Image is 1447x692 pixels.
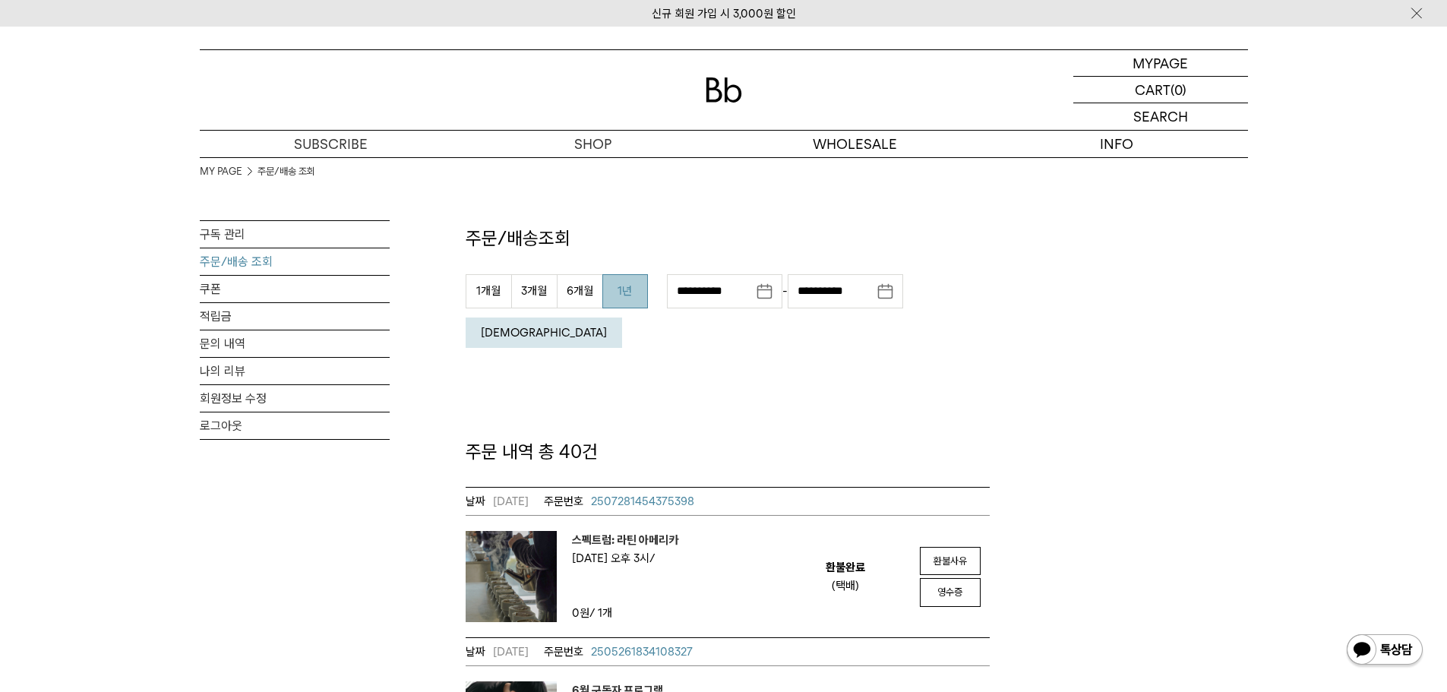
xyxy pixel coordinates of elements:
[652,7,796,21] a: 신규 회원 가입 시 3,000원 할인
[466,531,557,622] img: 스펙트럼: 라틴 아메리카
[200,131,462,157] a: SUBSCRIBE
[937,586,962,598] span: 영수증
[200,385,390,412] a: 회원정보 수정
[927,554,974,569] a: 환불사유
[462,131,724,157] a: SHOP
[1345,633,1424,669] img: 카카오톡 채널 1:1 채팅 버튼
[200,164,242,179] a: MY PAGE
[1133,103,1188,130] p: SEARCH
[826,558,865,577] em: 환불완료
[200,330,390,357] a: 문의 내역
[466,439,990,465] p: 주문 내역 총 40건
[1073,77,1248,103] a: CART (0)
[920,578,981,607] a: 영수증
[572,606,589,620] strong: 0원
[602,274,648,308] button: 1년
[200,276,390,302] a: 쿠폰
[572,531,678,549] a: 스펙트럼: 라틴 아메리카
[724,131,986,157] p: WHOLESALE
[1135,77,1171,103] p: CART
[466,226,990,251] p: 주문/배송조회
[591,495,694,508] span: 2507281454375398
[667,274,903,308] div: -
[572,551,656,565] span: [DATE] 오후 3시
[200,303,390,330] a: 적립금
[200,248,390,275] a: 주문/배송 조회
[706,77,742,103] img: 로고
[200,221,390,248] a: 구독 관리
[1171,77,1186,103] p: (0)
[572,604,701,622] td: / 1개
[466,643,529,661] em: [DATE]
[481,326,607,340] em: [DEMOGRAPHIC_DATA]
[466,492,529,510] em: [DATE]
[986,131,1248,157] p: INFO
[257,164,315,179] a: 주문/배송 조회
[591,645,693,659] span: 2505261834108327
[466,274,511,308] button: 1개월
[544,492,694,510] a: 2507281454375398
[511,274,557,308] button: 3개월
[934,555,967,567] span: 환불사유
[466,318,622,348] button: [DEMOGRAPHIC_DATA]
[832,577,859,595] div: (택배)
[544,643,693,661] a: 2505261834108327
[200,358,390,384] a: 나의 리뷰
[557,274,602,308] button: 6개월
[1073,50,1248,77] a: MYPAGE
[1133,50,1188,76] p: MYPAGE
[200,412,390,439] a: 로그아웃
